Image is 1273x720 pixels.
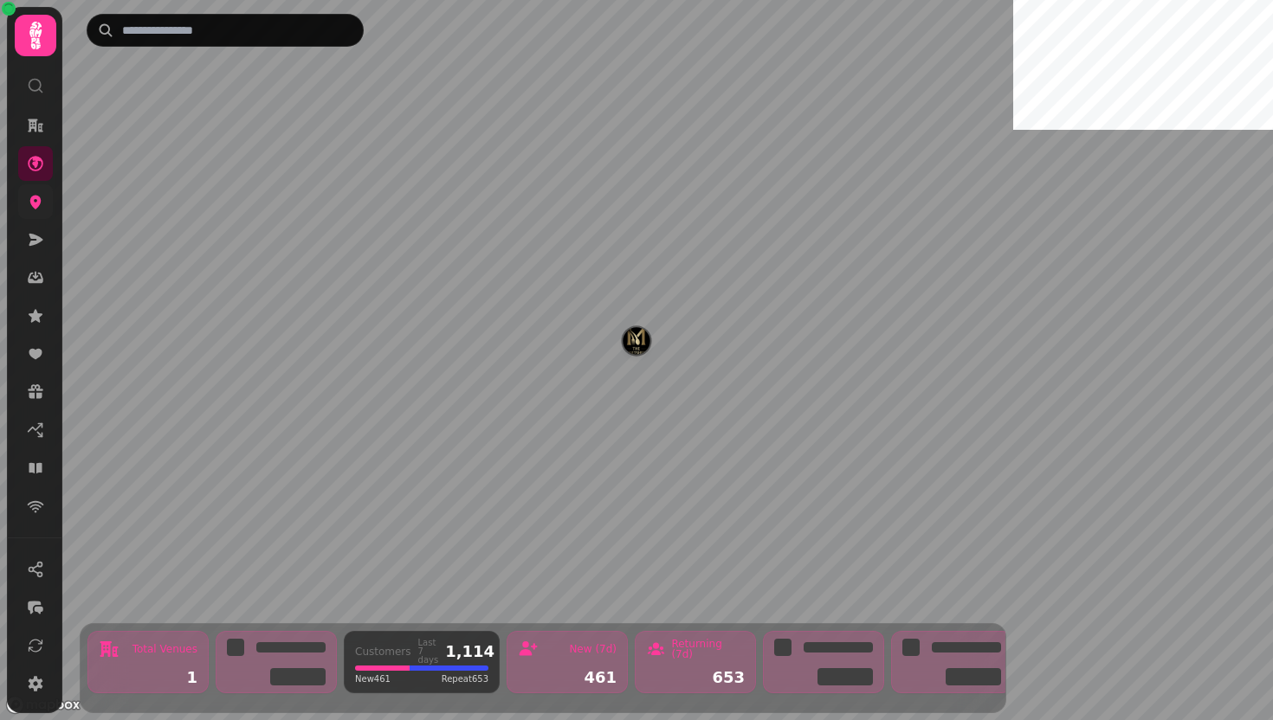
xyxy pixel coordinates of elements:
[355,646,411,657] div: Customers
[442,672,488,685] span: Repeat 653
[671,639,745,659] div: Returning (7d)
[5,695,81,715] a: Mapbox logo
[355,672,391,685] span: New 461
[569,644,617,654] div: New (7d)
[646,670,745,685] div: 653
[623,327,650,360] div: Map marker
[132,644,197,654] div: Total Venues
[623,327,650,355] button: The Malletsheugh
[445,644,494,659] div: 1,114
[99,670,197,685] div: 1
[518,670,617,685] div: 461
[418,639,439,665] div: Last 7 days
